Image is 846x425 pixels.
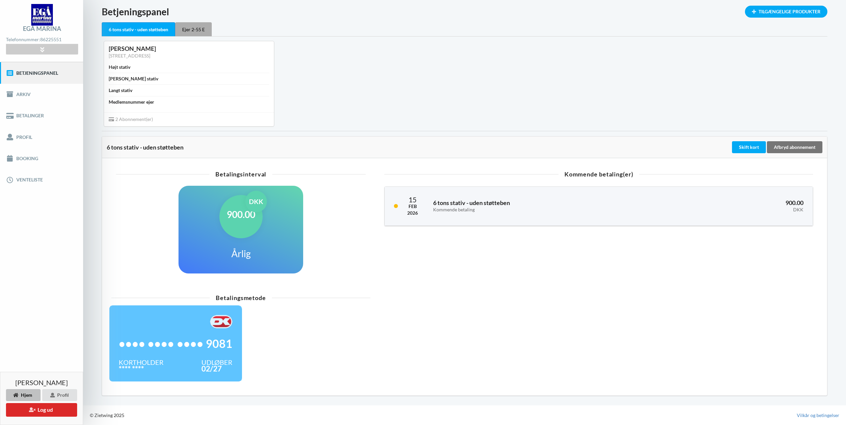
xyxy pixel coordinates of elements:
[245,191,267,212] div: DKK
[433,199,643,212] h3: 6 tons stativ - uden støtteben
[177,340,203,347] span: ••••
[6,403,77,417] button: Log ud
[407,210,418,216] div: 2026
[23,26,61,32] div: Egå Marina
[653,207,803,213] div: DKK
[767,141,822,153] div: Afbryd abonnement
[109,45,269,53] div: [PERSON_NAME]
[109,99,154,105] div: Medlemsnummer ejer
[42,389,77,401] div: Profil
[40,37,61,42] strong: 86225551
[119,340,145,347] span: ••••
[384,171,813,177] div: Kommende betaling(er)
[119,359,164,366] div: Kortholder
[109,53,150,58] a: [STREET_ADDRESS]
[227,208,255,220] h1: 900.00
[102,22,175,37] div: 6 tons stativ - uden støtteben
[109,75,158,82] div: [PERSON_NAME] stativ
[407,203,418,210] div: Feb
[201,366,232,372] div: 02/27
[109,87,132,94] div: Langt stativ
[797,412,839,419] a: Vilkår og betingelser
[433,207,643,213] div: Kommende betaling
[109,64,130,70] div: Højt stativ
[732,141,766,153] div: Skift kort
[148,340,174,347] span: ••••
[116,171,366,177] div: Betalingsinterval
[653,199,803,212] h3: 900.00
[111,295,370,301] div: Betalingsmetode
[231,248,251,260] h1: Årlig
[210,315,232,328] img: F+AAQC4Rur0ZFP9BwAAAABJRU5ErkJggg==
[407,196,418,203] div: 15
[745,6,827,18] div: Tilgængelige Produkter
[107,144,731,151] div: 6 tons stativ - uden støtteben
[102,6,827,18] h1: Betjeningspanel
[15,379,68,386] span: [PERSON_NAME]
[6,389,41,401] div: Hjem
[6,35,78,44] div: Telefonnummer:
[109,116,153,122] span: 2 Abonnement(er)
[201,359,232,366] div: Udløber
[175,22,212,36] div: Ejer 2-55 E
[31,4,53,26] img: logo
[206,340,232,347] span: 9081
